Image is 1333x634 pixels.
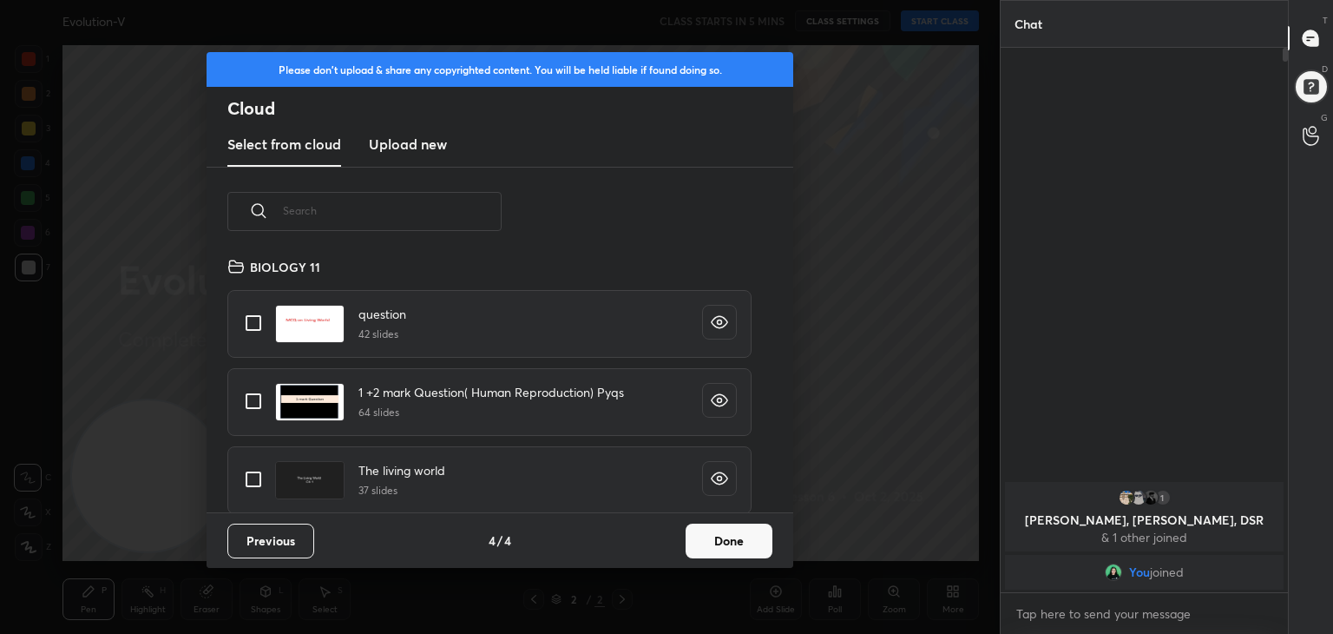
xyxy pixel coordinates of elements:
h5: 42 slides [358,327,406,342]
h4: question [358,305,406,323]
img: 7e1bbe8cfdf7471ab98db3c7330b9762.jpg [1118,489,1135,506]
h4: BIOLOGY 11 [250,258,320,276]
img: 1617786212YH0XYY.pdf [275,305,345,343]
img: 1618823737F3GA7P.pdf [275,461,345,499]
h4: 4 [489,532,496,550]
h5: 64 slides [358,405,624,420]
div: 1 [1154,489,1172,506]
p: D [1322,63,1328,76]
div: grid [1001,479,1288,593]
p: Chat [1001,1,1056,47]
div: grid [207,251,772,512]
p: T [1323,14,1328,27]
div: Please don't upload & share any copyrighted content. You will be held liable if found doing so. [207,52,793,87]
h4: / [497,532,502,550]
button: Previous [227,524,314,558]
img: 1618562331I4ZBWO.pdf [275,383,345,421]
img: 9a7fcd7d765c4f259b8b688c0b597ba8.jpg [1105,564,1122,581]
p: & 1 other joined [1015,531,1273,545]
h4: 1 +2 mark Question( Human Reproduction) Pyqs [358,383,624,401]
input: Search [283,174,502,248]
span: joined [1150,565,1184,579]
img: 14397f2209a74b83820b0245bfce1806.jpg [1142,489,1159,506]
h2: Cloud [227,97,793,120]
button: Done [686,524,772,558]
h5: 37 slides [358,483,445,499]
h4: The living world [358,461,445,479]
p: [PERSON_NAME], [PERSON_NAME], DSR [1015,513,1273,527]
img: 5e01c8ab15b44107a55e1d181ad5559b.jpg [1130,489,1147,506]
h3: Upload new [369,134,447,155]
p: G [1321,111,1328,124]
span: You [1129,565,1150,579]
h3: Select from cloud [227,134,341,155]
h4: 4 [504,532,511,550]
